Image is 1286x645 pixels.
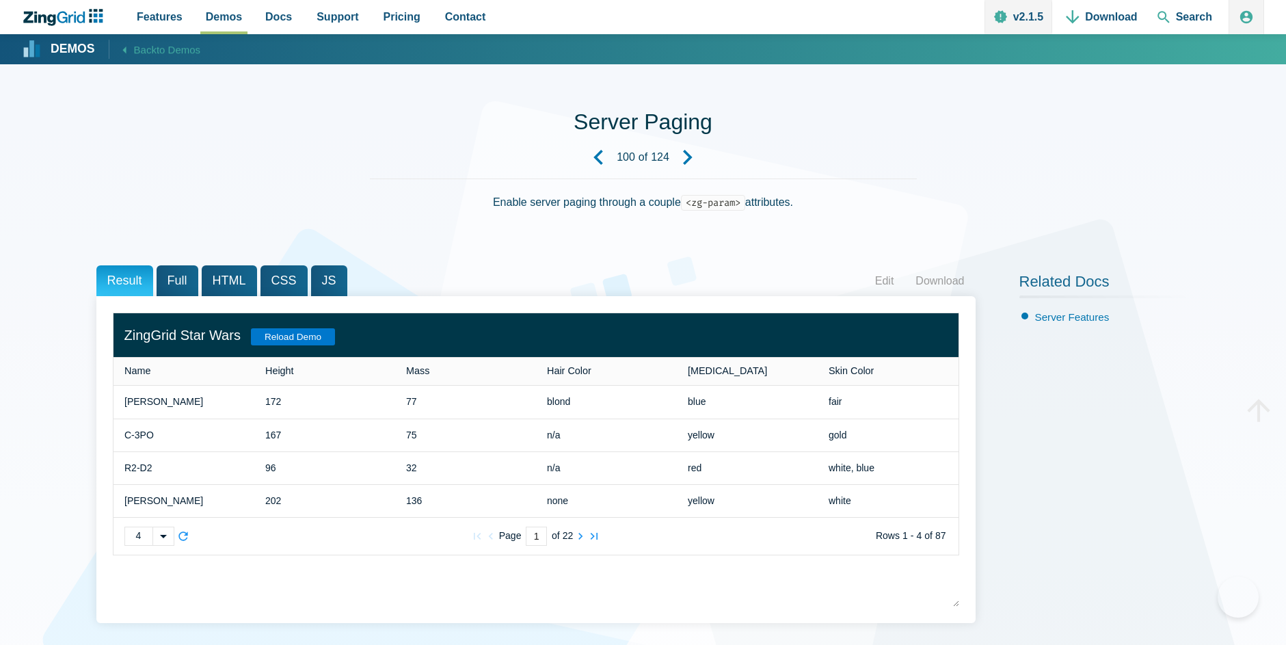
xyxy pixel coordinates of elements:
span: Mass [406,365,429,376]
a: Server Features [1035,311,1110,323]
zg-button: nextpage [574,529,587,543]
div: 136 [406,493,422,510]
div: R2-D2 [124,460,152,477]
span: JS [311,265,347,296]
span: Contact [445,8,486,26]
div: 75 [406,427,417,444]
zg-text: Rows [876,532,900,540]
zg-caption: ZingGrid Star Wars [113,313,959,357]
span: HTML [202,265,257,296]
input: Current Page [526,527,547,546]
div: 4 [125,527,152,545]
span: Result [96,265,153,296]
zg-button: lastpage [587,529,601,543]
div: 96 [265,460,276,477]
strong: 124 [651,152,669,163]
zg-text: of [924,532,933,540]
zg-text: - [911,532,914,540]
div: yellow [688,493,714,510]
a: Download [905,271,975,291]
h2: Related Docs [1019,272,1190,298]
div: none [547,493,568,510]
div: 32 [406,460,417,477]
a: Next Demo [669,139,706,176]
span: [MEDICAL_DATA] [688,365,767,376]
div: blond [547,394,570,410]
span: Full [157,265,198,296]
div: white, blue [829,460,874,477]
span: Features [137,8,183,26]
div: [PERSON_NAME] [124,394,203,410]
div: [PERSON_NAME] [124,493,203,510]
span: Reload Demo [251,328,335,345]
a: Previous Demo [580,139,617,176]
strong: 100 [617,152,635,163]
span: to Demos [157,44,200,55]
a: Edit [864,271,905,291]
div: n/a [547,460,560,477]
span: Hair Color [547,365,591,376]
a: Backto Demos [109,40,201,58]
span: Pricing [384,8,420,26]
h1: Server Paging [574,108,712,139]
span: CSS [260,265,308,296]
div: n/a [547,427,560,444]
iframe: Toggle Customer Support [1218,577,1259,618]
div: blue [688,394,706,410]
span: Name [124,365,150,376]
span: Support [317,8,358,26]
a: Demos [23,41,95,58]
div: C-3PO [124,427,154,444]
div: yellow [688,427,714,444]
div: 77 [406,394,417,410]
div: Enable server paging through a couple attributes. [370,179,917,243]
span: Docs [265,8,292,26]
zg-button: prevpage [484,529,498,543]
zg-text: 87 [935,532,946,540]
zg-text: Page [499,532,522,540]
span: Skin Color [829,365,874,376]
div: gold [829,427,846,444]
div: 202 [265,493,281,510]
div: red [688,460,701,477]
zg-text: 4 [916,532,922,540]
strong: Demos [51,43,95,55]
div: 172 [265,394,281,410]
span: Demos [206,8,242,26]
zg-button: reload [176,529,190,543]
zg-text: 1 [902,532,908,540]
a: ZingChart Logo. Click to return to the homepage [22,9,110,26]
span: of [639,152,647,163]
span: Height [265,365,294,376]
div: fair [829,394,842,410]
zg-text: of [552,532,560,540]
span: Back [134,41,201,58]
div: white [829,493,851,510]
zg-button: firstpage [470,529,484,543]
code: <zg-param> [681,195,745,211]
zg-text: 22 [563,532,574,540]
div: 167 [265,427,281,444]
